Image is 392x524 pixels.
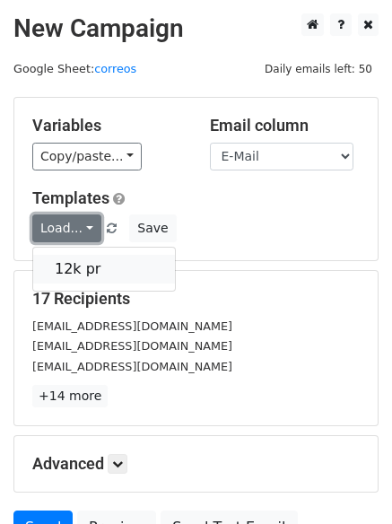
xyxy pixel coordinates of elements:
a: Load... [32,214,101,242]
button: Save [129,214,176,242]
a: Templates [32,188,109,207]
iframe: Chat Widget [302,438,392,524]
a: +14 more [32,385,108,407]
span: Daily emails left: 50 [258,59,379,79]
h2: New Campaign [13,13,379,44]
h5: Email column [210,116,361,135]
small: [EMAIL_ADDRESS][DOMAIN_NAME] [32,360,232,373]
h5: Advanced [32,454,360,474]
small: Google Sheet: [13,62,136,75]
a: Daily emails left: 50 [258,62,379,75]
a: 12k pr [33,255,175,284]
small: [EMAIL_ADDRESS][DOMAIN_NAME] [32,319,232,333]
h5: 17 Recipients [32,289,360,309]
small: [EMAIL_ADDRESS][DOMAIN_NAME] [32,339,232,353]
h5: Variables [32,116,183,135]
div: Widget de chat [302,438,392,524]
a: correos [94,62,136,75]
a: Copy/paste... [32,143,142,170]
